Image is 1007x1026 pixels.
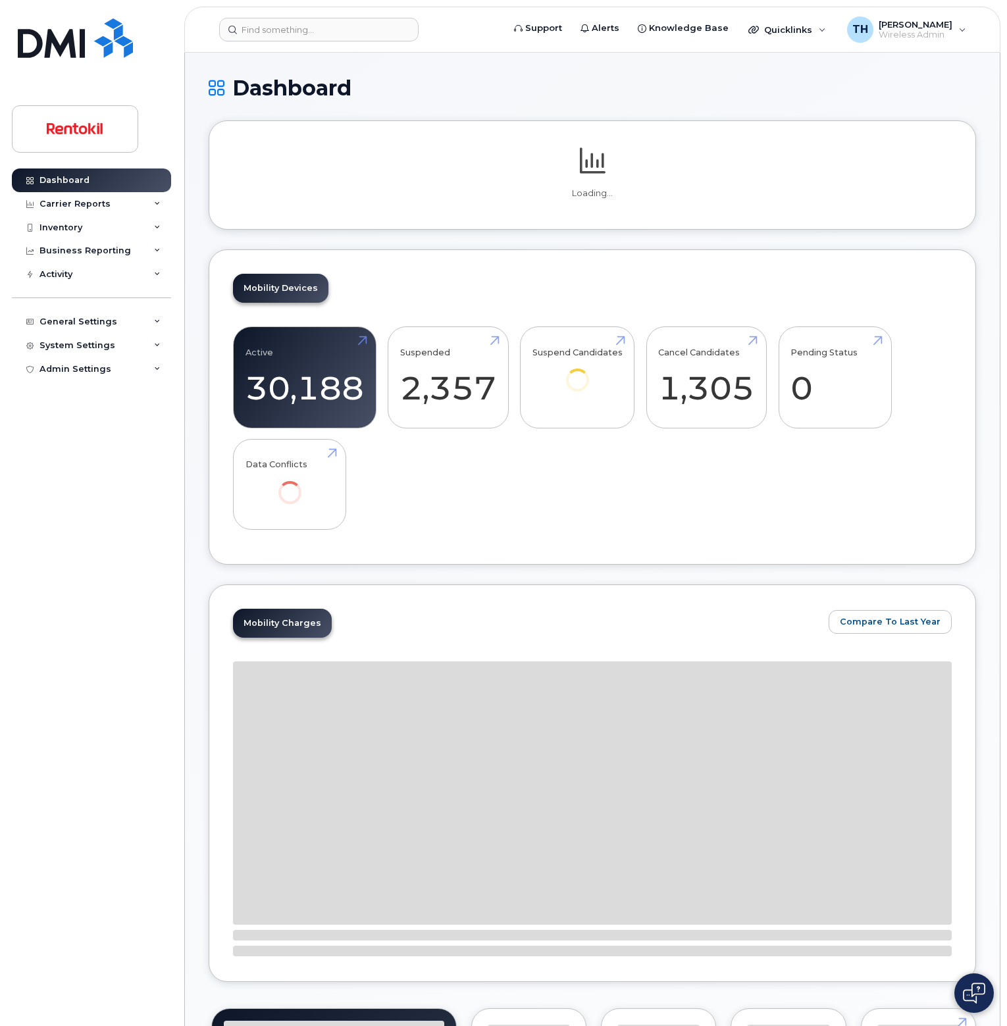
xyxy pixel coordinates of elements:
[245,334,364,421] a: Active 30,188
[245,446,334,522] a: Data Conflicts
[233,274,328,303] a: Mobility Devices
[233,188,952,199] p: Loading...
[963,983,985,1004] img: Open chat
[658,334,754,421] a: Cancel Candidates 1,305
[790,334,879,421] a: Pending Status 0
[829,610,952,634] button: Compare To Last Year
[532,334,623,410] a: Suspend Candidates
[233,609,332,638] a: Mobility Charges
[840,615,941,628] span: Compare To Last Year
[209,76,976,99] h1: Dashboard
[400,334,496,421] a: Suspended 2,357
